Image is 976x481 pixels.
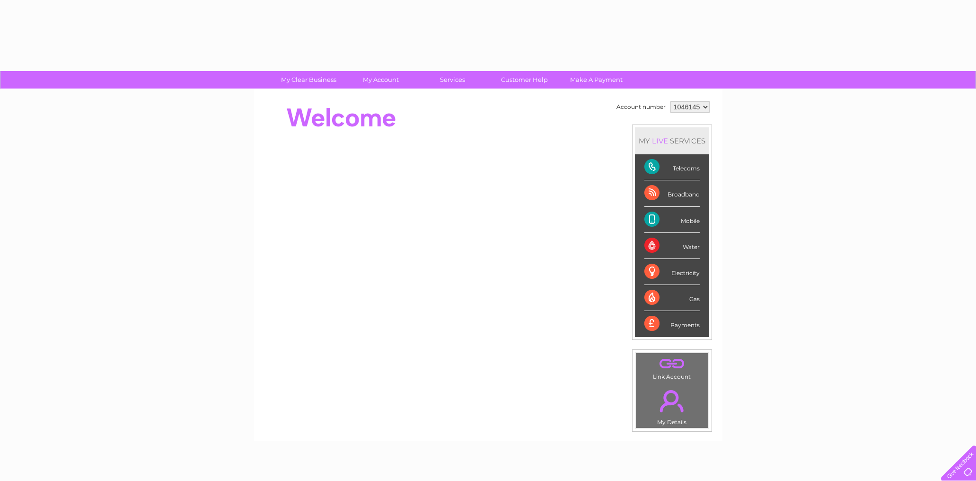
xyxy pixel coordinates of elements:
[644,154,700,180] div: Telecoms
[413,71,492,89] a: Services
[644,285,700,311] div: Gas
[644,233,700,259] div: Water
[644,207,700,233] div: Mobile
[635,353,709,383] td: Link Account
[635,127,709,154] div: MY SERVICES
[638,384,706,418] a: .
[557,71,635,89] a: Make A Payment
[485,71,563,89] a: Customer Help
[614,99,668,115] td: Account number
[650,136,670,145] div: LIVE
[342,71,420,89] a: My Account
[635,382,709,428] td: My Details
[644,259,700,285] div: Electricity
[644,180,700,206] div: Broadband
[270,71,348,89] a: My Clear Business
[638,356,706,372] a: .
[644,311,700,337] div: Payments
